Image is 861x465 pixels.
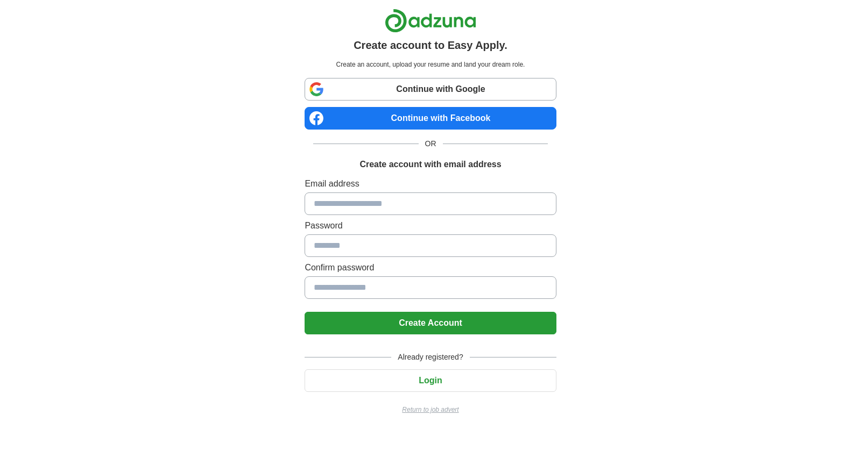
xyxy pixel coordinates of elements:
span: Already registered? [391,352,469,363]
h1: Create account to Easy Apply. [354,37,507,53]
span: OR [419,138,443,149]
label: Password [305,219,556,232]
h1: Create account with email address [359,158,501,171]
img: Adzuna logo [385,9,476,33]
a: Return to job advert [305,405,556,414]
label: Confirm password [305,261,556,274]
a: Continue with Facebook [305,107,556,130]
a: Login [305,376,556,385]
a: Continue with Google [305,78,556,101]
label: Email address [305,177,556,190]
button: Login [305,369,556,392]
p: Create an account, upload your resume and land your dream role. [307,60,554,69]
button: Create Account [305,312,556,334]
